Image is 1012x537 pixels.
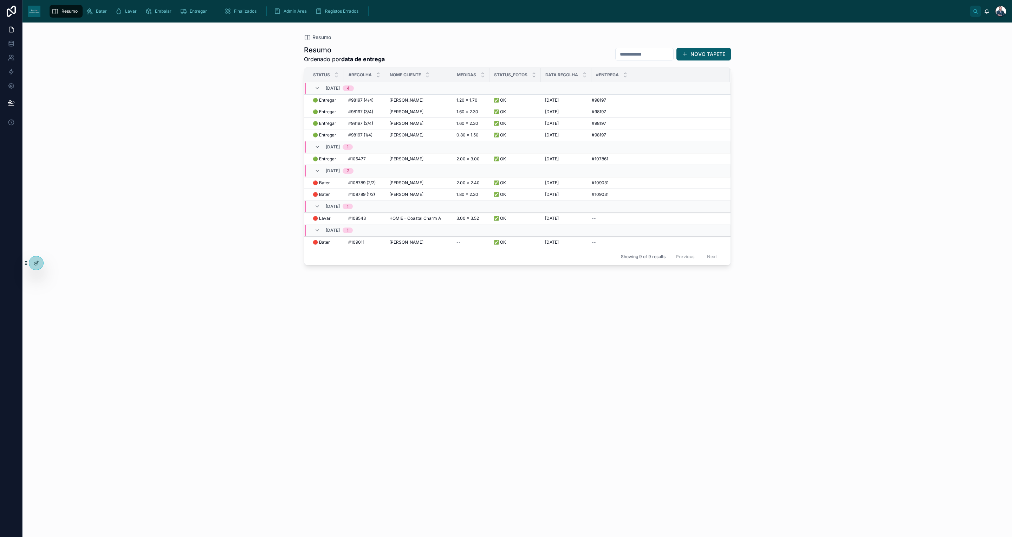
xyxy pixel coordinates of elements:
[545,216,559,221] span: [DATE]
[313,239,330,245] span: 🔴 Bater
[326,85,340,91] span: [DATE]
[389,97,423,103] span: [PERSON_NAME]
[456,192,485,197] a: 1.80 x 2.30
[389,156,448,162] a: [PERSON_NAME]
[326,168,340,174] span: [DATE]
[389,239,423,245] span: [PERSON_NAME]
[348,180,376,186] span: #108789 (2/2)
[304,55,385,63] span: Ordenado por
[143,5,176,18] a: Embalar
[178,5,212,18] a: Entregar
[312,34,331,41] span: Resumo
[545,180,587,186] a: [DATE]
[313,132,340,138] a: 🟢 Entregar
[545,97,559,103] span: [DATE]
[313,180,340,186] a: 🔴 Bater
[456,121,485,126] a: 1.60 x 2.30
[494,156,537,162] a: ✅ OK
[545,121,587,126] a: [DATE]
[389,239,448,245] a: [PERSON_NAME]
[234,8,257,14] span: Finalizados
[494,192,537,197] a: ✅ OK
[313,156,336,162] span: 🟢 Entregar
[592,156,608,162] span: #107861
[456,239,461,245] span: --
[592,239,596,245] span: --
[50,5,83,18] a: Resumo
[313,156,340,162] a: 🟢 Entregar
[348,121,373,126] span: #98197 (2/4)
[326,204,340,209] span: [DATE]
[676,48,731,60] a: NOVO TAPETE
[621,254,666,260] span: Showing 9 of 9 results
[389,192,423,197] span: [PERSON_NAME]
[545,216,587,221] a: [DATE]
[313,109,336,115] span: 🟢 Entregar
[545,132,587,138] a: [DATE]
[457,72,476,78] span: Medidas
[592,121,721,126] a: #98197
[348,156,366,162] span: #105477
[494,180,506,186] span: ✅ OK
[545,180,559,186] span: [DATE]
[545,239,587,245] a: [DATE]
[494,72,527,78] span: Status_Fotos
[545,132,559,138] span: [DATE]
[592,216,721,221] a: --
[456,109,485,115] a: 1.60 x 2.30
[348,132,372,138] span: #98197 (1/4)
[456,109,478,115] span: 1.60 x 2.30
[313,97,336,103] span: 🟢 Entregar
[456,156,485,162] a: 2.00 x 3.00
[304,34,331,41] a: Resumo
[494,216,506,221] span: ✅ OK
[596,72,619,78] span: #Entrega
[313,121,336,126] span: 🟢 Entregar
[389,132,423,138] span: [PERSON_NAME]
[389,109,423,115] span: [PERSON_NAME]
[545,239,559,245] span: [DATE]
[389,156,423,162] span: [PERSON_NAME]
[389,132,448,138] a: [PERSON_NAME]
[390,72,421,78] span: Nome Cliente
[494,192,506,197] span: ✅ OK
[545,192,559,197] span: [DATE]
[494,97,537,103] a: ✅ OK
[155,8,171,14] span: Embalar
[304,45,385,55] h1: Resumo
[348,156,381,162] a: #105477
[313,97,340,103] a: 🟢 Entregar
[545,72,578,78] span: Data Recolha
[347,144,349,150] div: 1
[341,56,385,63] strong: data de entrega
[456,121,478,126] span: 1.60 x 2.30
[456,216,485,221] a: 3.00 x 3.52
[348,192,381,197] a: #108789 (1/2)
[456,97,478,103] span: 1.20 x 1.70
[349,72,372,78] span: #Recolha
[347,168,349,174] div: 2
[222,5,261,18] a: Finalizados
[348,192,375,197] span: #108789 (1/2)
[348,216,366,221] span: #108543
[545,156,587,162] a: [DATE]
[592,132,606,138] span: #98197
[545,192,587,197] a: [DATE]
[326,228,340,233] span: [DATE]
[592,239,721,245] a: --
[389,192,448,197] a: [PERSON_NAME]
[125,8,137,14] span: Lavar
[348,109,381,115] a: #98197 (3/4)
[545,156,559,162] span: [DATE]
[592,180,609,186] span: #109031
[389,109,448,115] a: [PERSON_NAME]
[494,180,537,186] a: ✅ OK
[456,239,485,245] a: --
[313,121,340,126] a: 🟢 Entregar
[592,156,721,162] a: #107861
[389,180,448,186] a: [PERSON_NAME]
[456,97,485,103] a: 1.20 x 1.70
[347,85,350,91] div: 4
[545,109,587,115] a: [DATE]
[313,132,336,138] span: 🟢 Entregar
